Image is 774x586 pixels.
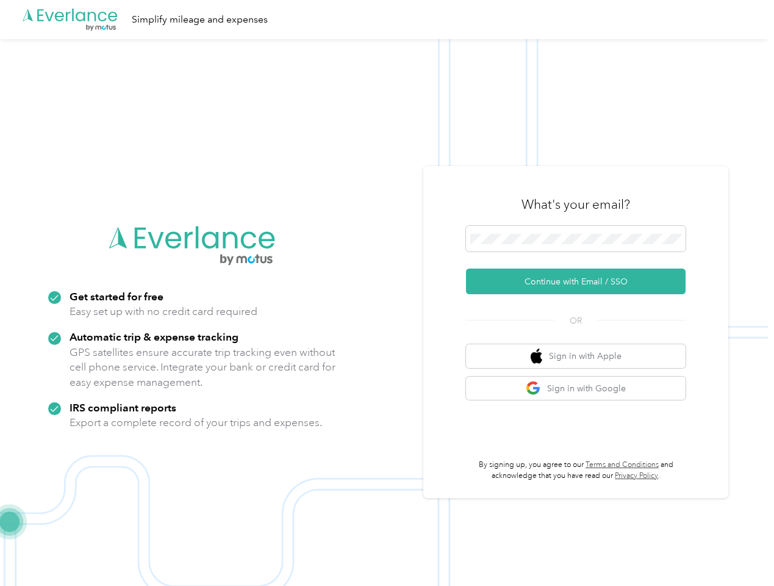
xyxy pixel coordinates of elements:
button: google logoSign in with Google [466,377,686,400]
a: Privacy Policy [615,471,658,480]
p: By signing up, you agree to our and acknowledge that you have read our . [466,460,686,481]
img: google logo [526,381,541,396]
button: Continue with Email / SSO [466,269,686,294]
img: apple logo [531,349,543,364]
p: Easy set up with no credit card required [70,304,257,319]
p: GPS satellites ensure accurate trip tracking even without cell phone service. Integrate your bank... [70,345,336,390]
h3: What's your email? [521,196,630,213]
a: Terms and Conditions [586,460,659,469]
button: apple logoSign in with Apple [466,344,686,368]
p: Export a complete record of your trips and expenses. [70,415,322,430]
strong: IRS compliant reports [70,401,176,414]
div: Simplify mileage and expenses [132,12,268,27]
strong: Get started for free [70,290,163,303]
span: OR [554,314,597,327]
strong: Automatic trip & expense tracking [70,330,238,343]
